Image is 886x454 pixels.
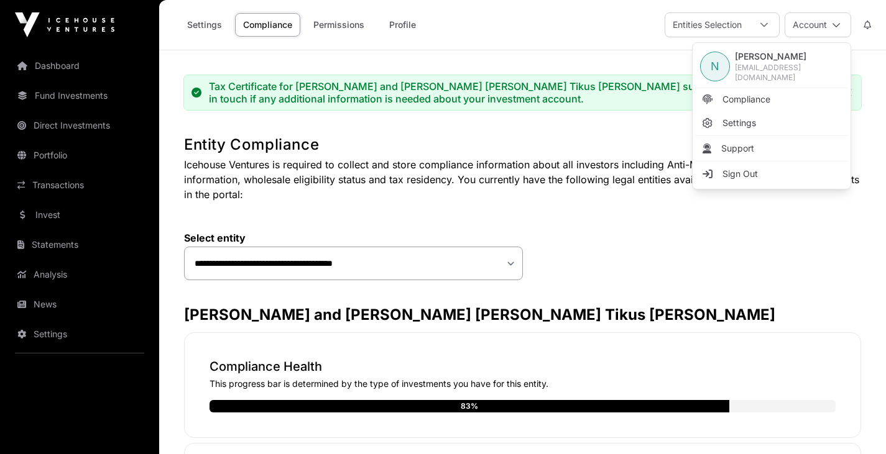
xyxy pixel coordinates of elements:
[10,112,149,139] a: Direct Investments
[721,142,754,155] span: Support
[10,231,149,258] a: Statements
[461,400,478,412] div: 83%
[184,232,523,244] label: Select entity
[695,137,848,160] li: Support
[305,13,372,37] a: Permissions
[722,168,758,180] span: Sign Out
[10,171,149,199] a: Transactions
[184,305,861,325] h3: [PERSON_NAME] and [PERSON_NAME] [PERSON_NAME] Tikus [PERSON_NAME]
[10,261,149,288] a: Analysis
[10,52,149,79] a: Dashboard
[10,201,149,229] a: Invest
[735,63,843,83] span: [EMAIL_ADDRESS][DOMAIN_NAME]
[10,142,149,169] a: Portfolio
[210,378,836,390] p: This progress bar is determined by the type of investments you have for this entity.
[695,112,848,134] a: Settings
[785,12,851,37] button: Account
[722,117,756,129] span: Settings
[377,13,427,37] a: Profile
[179,13,230,37] a: Settings
[665,13,749,37] div: Entities Selection
[10,320,149,348] a: Settings
[722,93,770,106] span: Compliance
[184,157,861,202] p: Icehouse Ventures is required to collect and store compliance information about all investors inc...
[235,13,300,37] a: Compliance
[824,394,886,454] iframe: Chat Widget
[695,88,848,111] a: Compliance
[10,82,149,109] a: Fund Investments
[15,12,114,37] img: Icehouse Ventures Logo
[210,358,836,375] p: Compliance Health
[695,163,848,185] li: Sign Out
[184,135,861,155] h1: Entity Compliance
[209,80,838,105] div: Tax Certificate for [PERSON_NAME] and [PERSON_NAME] [PERSON_NAME] Tikus [PERSON_NAME] successfull...
[711,58,719,75] span: N
[10,291,149,318] a: News
[735,50,843,63] span: [PERSON_NAME]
